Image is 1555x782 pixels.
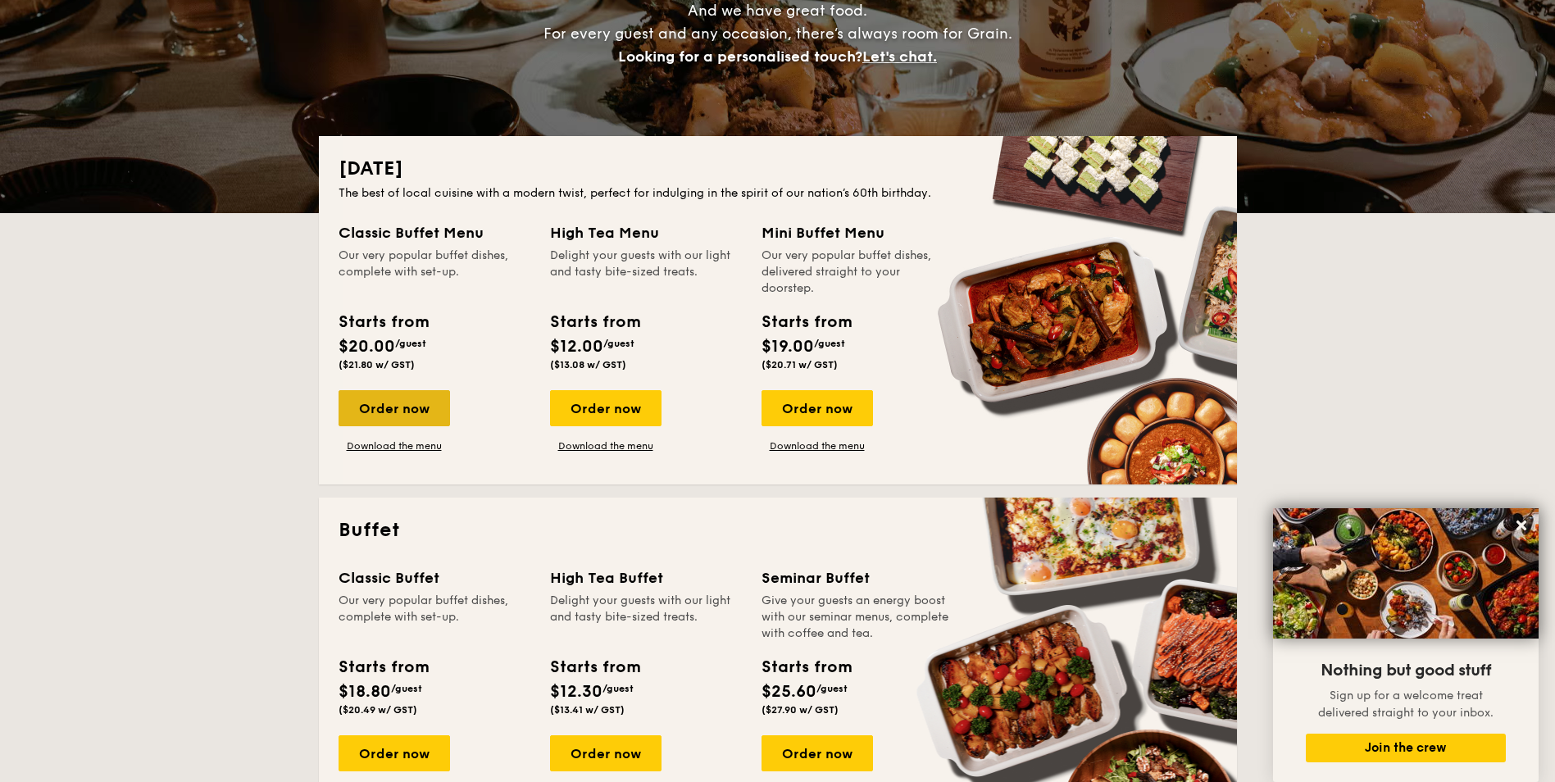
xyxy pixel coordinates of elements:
img: DSC07876-Edit02-Large.jpeg [1273,508,1539,639]
div: High Tea Menu [550,221,742,244]
span: $25.60 [762,682,816,702]
div: Give your guests an energy boost with our seminar menus, complete with coffee and tea. [762,593,953,642]
button: Join the crew [1306,734,1506,762]
a: Download the menu [550,439,662,452]
div: Order now [762,735,873,771]
div: Order now [762,390,873,426]
div: Order now [550,390,662,426]
div: Classic Buffet Menu [339,221,530,244]
span: $18.80 [339,682,391,702]
a: Download the menu [339,439,450,452]
span: ($20.71 w/ GST) [762,359,838,371]
div: Starts from [339,655,428,680]
h2: Buffet [339,517,1217,543]
span: Sign up for a welcome treat delivered straight to your inbox. [1318,689,1494,720]
span: And we have great food. For every guest and any occasion, there’s always room for Grain. [543,2,1012,66]
span: $19.00 [762,337,814,357]
div: Our very popular buffet dishes, complete with set-up. [339,593,530,642]
span: ($20.49 w/ GST) [339,704,417,716]
div: Order now [550,735,662,771]
span: Looking for a personalised touch? [618,48,862,66]
span: /guest [814,338,845,349]
div: High Tea Buffet [550,566,742,589]
div: Starts from [762,655,851,680]
div: Mini Buffet Menu [762,221,953,244]
div: Our very popular buffet dishes, complete with set-up. [339,248,530,297]
span: Let's chat. [862,48,937,66]
span: ($27.90 w/ GST) [762,704,839,716]
div: Starts from [550,655,639,680]
a: Download the menu [762,439,873,452]
span: /guest [603,338,634,349]
div: Seminar Buffet [762,566,953,589]
span: /guest [391,683,422,694]
span: $12.30 [550,682,602,702]
span: $20.00 [339,337,395,357]
div: Delight your guests with our light and tasty bite-sized treats. [550,248,742,297]
span: ($13.08 w/ GST) [550,359,626,371]
div: Order now [339,735,450,771]
h2: [DATE] [339,156,1217,182]
div: Order now [339,390,450,426]
span: ($21.80 w/ GST) [339,359,415,371]
span: /guest [395,338,426,349]
button: Close [1508,512,1535,539]
span: /guest [602,683,634,694]
div: The best of local cuisine with a modern twist, perfect for indulging in the spirit of our nation’... [339,185,1217,202]
span: $12.00 [550,337,603,357]
div: Classic Buffet [339,566,530,589]
span: Nothing but good stuff [1321,661,1491,680]
span: ($13.41 w/ GST) [550,704,625,716]
span: /guest [816,683,848,694]
div: Our very popular buffet dishes, delivered straight to your doorstep. [762,248,953,297]
div: Starts from [550,310,639,334]
div: Delight your guests with our light and tasty bite-sized treats. [550,593,742,642]
div: Starts from [762,310,851,334]
div: Starts from [339,310,428,334]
